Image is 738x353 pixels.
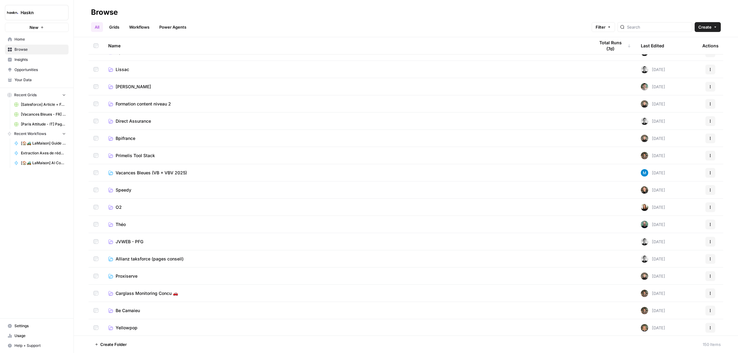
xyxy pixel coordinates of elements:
span: Carglass Monitoring Concu 🚗 [116,290,178,296]
span: Allianz taksforce (pages conseil) [116,256,184,262]
img: udf09rtbz9abwr5l4z19vkttxmie [641,100,648,108]
button: Create Folder [91,339,130,349]
span: New [30,24,38,30]
a: Be Camaieu [108,307,585,314]
a: Insights [5,55,69,65]
span: JVWEB - PFG [116,239,143,245]
div: [DATE] [641,255,665,263]
a: Yellowpop [108,325,585,331]
a: Opportunities [5,65,69,75]
span: Opportunities [14,67,66,73]
div: [DATE] [641,204,665,211]
input: Search [627,24,689,30]
a: Théo [108,221,585,228]
a: JVWEB - PFG [108,239,585,245]
a: Your Data [5,75,69,85]
a: Lissac [108,66,585,73]
span: [Vacances Bleues - FR] Pages refonte sites hôtels - [GEOGRAPHIC_DATA] Grid [21,112,66,117]
img: 7yftqqffpw7do94mkc6an4f72k3u [641,83,648,90]
img: uhgcgt6zpiex4psiaqgkk0ok3li6 [641,186,648,194]
img: 5iwot33yo0fowbxplqtedoh7j1jy [641,238,648,245]
span: [PERSON_NAME] [116,84,151,90]
div: [DATE] [641,238,665,245]
div: [DATE] [641,83,665,90]
a: Vacances Bleues (VB + VBV 2025) [108,170,585,176]
button: Filter [592,22,615,32]
span: Recent Grids [14,92,37,98]
div: [DATE] [641,221,665,228]
span: Your Data [14,77,66,83]
div: [DATE] [641,272,665,280]
a: Settings [5,321,69,331]
span: Primelis Tool Stack [116,153,155,159]
a: [PERSON_NAME] [108,84,585,90]
span: Extraction Axes de rédaction du top 3 [21,150,66,156]
div: 150 Items [703,341,721,347]
a: Extraction Axes de rédaction du top 3 [11,148,69,158]
div: [DATE] [641,307,665,314]
a: Power Agents [156,22,190,32]
span: O2 [116,204,122,210]
a: O2 [108,204,585,210]
div: Actions [702,37,719,54]
a: All [91,22,103,32]
div: [DATE] [641,169,665,177]
a: Grids [105,22,123,32]
a: Allianz taksforce (pages conseil) [108,256,585,262]
span: Yellowpop [116,325,137,331]
span: Help + Support [14,343,66,348]
div: Total Runs (7d) [595,37,631,54]
div: Last Edited [641,37,664,54]
span: Insights [14,57,66,62]
img: ziyu4k121h9vid6fczkx3ylgkuqx [641,324,648,331]
a: [🏠🚜 LaMaison] Guide d'achat Generator [11,138,69,148]
img: udf09rtbz9abwr5l4z19vkttxmie [641,272,648,280]
a: [🏠🚜 LaMaison] AI Content Generator for Info Blog [11,158,69,168]
span: Bpifrance [116,135,135,141]
img: xlx1vc11lo246mpl6i14p9z1ximr [641,169,648,177]
span: [🏠🚜 LaMaison] Guide d'achat Generator [21,141,66,146]
a: Direct Assurance [108,118,585,124]
a: Speedy [108,187,585,193]
span: Create [698,24,712,30]
div: Browse [91,7,118,17]
span: Usage [14,333,66,339]
span: [🏠🚜 LaMaison] AI Content Generator for Info Blog [21,160,66,166]
a: Formation content niveau 2 [108,101,585,107]
a: Primelis Tool Stack [108,153,585,159]
img: 5iwot33yo0fowbxplqtedoh7j1jy [641,66,648,73]
div: [DATE] [641,152,665,159]
a: [Paris Attitude - IT] Pages locales [11,119,69,129]
img: Haskn Logo [7,7,18,18]
a: Proxiserve [108,273,585,279]
a: Usage [5,331,69,341]
span: Create Folder [100,341,127,347]
span: Formation content niveau 2 [116,101,171,107]
button: Create [695,22,721,32]
span: Vacances Bleues (VB + VBV 2025) [116,170,187,176]
span: Browse [14,47,66,52]
span: Speedy [116,187,131,193]
span: Proxiserve [116,273,137,279]
span: Théo [116,221,126,228]
img: 4zh1e794pgdg50rkd3nny9tmb8o2 [641,204,648,211]
div: [DATE] [641,100,665,108]
img: eldrt0s0bgdfrxd9l65lxkaynort [641,221,648,228]
img: 5iwot33yo0fowbxplqtedoh7j1jy [641,255,648,263]
div: [DATE] [641,186,665,194]
span: [Paris Attitude - IT] Pages locales [21,121,66,127]
a: Carglass Monitoring Concu 🚗 [108,290,585,296]
div: [DATE] [641,290,665,297]
a: [Salesforce] Article + FAQ + Posts RS / Opti [11,100,69,109]
button: Workspace: Haskn [5,5,69,20]
img: qb0ypgzym8ajfvq1ke5e2cdn2jvt [641,152,648,159]
a: Home [5,34,69,44]
span: Lissac [116,66,129,73]
img: qb0ypgzym8ajfvq1ke5e2cdn2jvt [641,307,648,314]
button: New [5,23,69,32]
button: Recent Grids [5,90,69,100]
span: Home [14,37,66,42]
span: [Salesforce] Article + FAQ + Posts RS / Opti [21,102,66,107]
span: Filter [596,24,605,30]
button: Recent Workflows [5,129,69,138]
